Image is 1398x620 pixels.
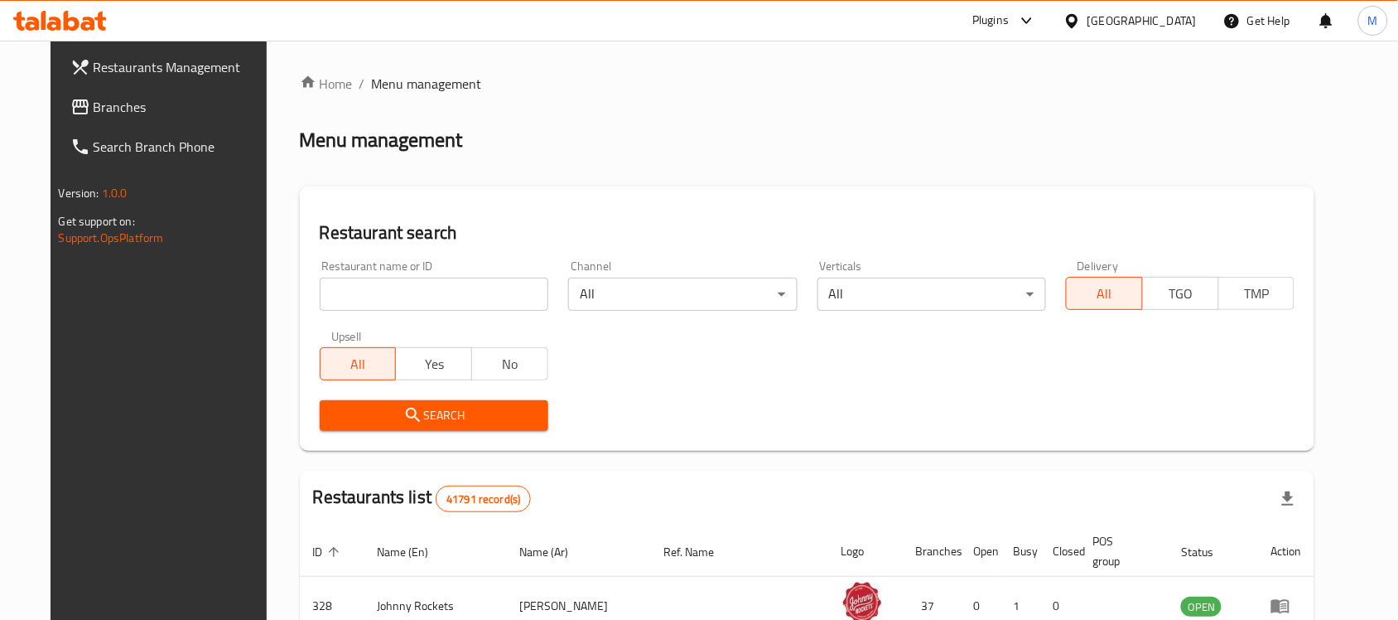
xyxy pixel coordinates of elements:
div: Menu [1270,596,1301,616]
button: All [1066,277,1143,310]
span: All [327,352,390,376]
button: All [320,347,397,380]
a: Support.OpsPlatform [59,227,164,249]
span: Name (Ar) [519,542,590,562]
div: Export file [1268,479,1308,519]
div: [GEOGRAPHIC_DATA] [1087,12,1197,30]
a: Restaurants Management [57,47,284,87]
div: All [568,278,797,311]
label: Upsell [331,331,362,342]
span: Version: [59,182,99,204]
input: Search for restaurant name or ID.. [320,278,548,311]
span: 41791 record(s) [436,492,530,507]
li: / [359,74,365,94]
th: Branches [903,526,961,577]
span: Search Branch Phone [94,137,271,157]
span: No [479,352,542,376]
span: Search [333,405,535,426]
span: All [1073,282,1136,306]
span: Status [1181,542,1235,562]
button: TMP [1218,277,1295,310]
span: OPEN [1181,598,1222,617]
span: Get support on: [59,211,135,232]
div: All [817,278,1046,311]
button: TGO [1142,277,1219,310]
span: Ref. Name [663,542,735,562]
div: OPEN [1181,597,1222,617]
th: Open [961,526,1000,577]
h2: Menu management [300,127,463,153]
a: Branches [57,87,284,127]
span: ID [313,542,345,562]
span: TGO [1150,282,1212,306]
span: Restaurants Management [94,57,271,77]
span: Yes [403,352,465,376]
nav: breadcrumb [300,74,1315,94]
span: Branches [94,97,271,117]
span: M [1368,12,1378,30]
th: Logo [828,526,903,577]
label: Delivery [1077,260,1119,272]
span: Name (En) [378,542,451,562]
button: No [471,347,548,380]
span: Menu management [372,74,482,94]
a: Home [300,74,353,94]
button: Search [320,400,548,431]
h2: Restaurant search [320,220,1295,245]
span: 1.0.0 [102,182,128,204]
th: Action [1257,526,1314,577]
a: Search Branch Phone [57,127,284,167]
h2: Restaurants list [313,485,532,512]
button: Yes [395,347,472,380]
span: TMP [1226,282,1289,306]
th: Busy [1000,526,1040,577]
div: Total records count [436,486,531,512]
div: Plugins [972,11,1009,31]
th: Closed [1040,526,1080,577]
span: POS group [1093,531,1149,571]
